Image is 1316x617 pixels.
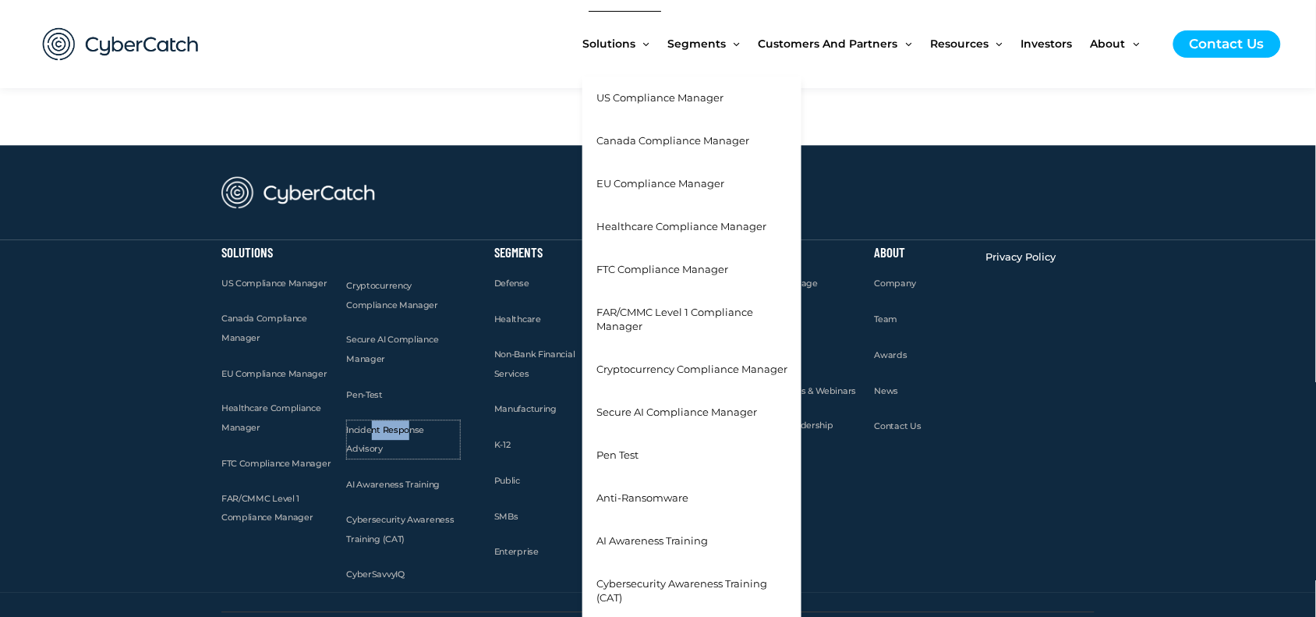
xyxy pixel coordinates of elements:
a: Anti-Ransomware [582,477,801,519]
span: About [1091,11,1126,76]
span: News [875,385,899,396]
a: K-12 [494,435,511,455]
a: AI Awareness Training [582,519,801,562]
a: EU Compliance Manager [221,364,327,384]
a: Canada Compliance Manager [582,119,801,162]
a: News [875,381,899,401]
a: CyberSavvyIQ [347,565,405,584]
a: Cybersecurity Awareness Training (CAT) [347,510,461,549]
a: EU Compliance Manager [582,162,801,205]
span: Company [875,278,916,289]
span: Non-Bank Financial Services [494,349,575,379]
a: Secure AI Compliance Manager [582,391,801,434]
span: Solutions [582,11,635,76]
a: Manufacturing [494,399,557,419]
span: AI Awareness Training [347,479,440,490]
span: CyberSavvyIQ [347,569,405,580]
span: Defense [494,278,529,289]
a: Pen Test [582,434,801,477]
a: Healthcare [494,310,541,329]
a: FAR/CMMC Level 1 Compliance Manager [221,489,331,528]
span: Cybersecurity Awareness Training (CAT) [596,577,767,605]
span: Healthcare [494,314,541,324]
span: Segments [667,11,726,76]
span: Healthcare Compliance Manager [221,402,321,433]
span: SMBs [494,511,518,522]
a: Healthcare Compliance Manager [221,399,331,438]
span: Cryptocurrency Compliance Manager [347,280,439,310]
span: FAR/CMMC Level 1 Compliance Manager [221,493,313,523]
span: Menu Toggle [726,11,740,76]
span: Customers and Partners [759,11,898,76]
span: FTC Compliance Manager [221,458,331,469]
h2: Solutions [221,247,331,258]
span: Public [494,475,520,486]
span: FAR/CMMC Level 1 Compliance Manager [596,306,753,333]
a: Secure AI Compliance Manager [347,330,461,369]
a: Healthcare Compliance Manager [582,205,801,248]
nav: Site Navigation: New Main Menu [582,11,1158,76]
span: EU Compliance Manager [221,368,327,379]
a: Defense [494,274,529,293]
a: Cryptocurrency Compliance Manager [347,276,461,315]
a: Investors [1021,11,1091,76]
a: White Papers & Webinars [748,381,856,401]
span: Pen-Test [347,389,384,400]
span: US Compliance Manager [221,278,327,289]
a: SMBs [494,507,518,527]
a: Canada Compliance Manager [221,309,331,348]
span: Pen Test [596,449,639,461]
a: Company [875,274,916,293]
h2: Segments [494,247,587,258]
a: US Compliance Manager [221,274,327,293]
a: Pen-Test [347,385,384,405]
span: US Compliance Manager [596,91,723,104]
span: Privacy Policy [985,250,1056,263]
a: AI Awareness Training [347,475,440,495]
span: Menu Toggle [635,11,649,76]
span: AI Awareness Training [596,534,708,547]
span: White Papers & Webinars [748,385,856,396]
span: Cryptocurrency Compliance Manager [596,363,787,375]
span: Menu Toggle [989,11,1003,76]
span: Contact Us [875,420,922,431]
a: Privacy Policy [985,247,1056,267]
span: Healthcare Compliance Manager [596,220,766,232]
span: Enterprise [494,546,539,557]
a: FTC Compliance Manager [221,454,331,473]
span: Secure AI Compliance Manager [596,406,757,418]
span: Anti-Ransomware [596,491,688,504]
a: Public [494,471,520,491]
a: Team [875,310,898,329]
a: Contact Us [875,417,922,436]
span: Manufacturing [494,403,557,414]
a: Enterprise [494,542,539,562]
span: Secure AI Compliance Manager [347,334,439,364]
a: FAR/CMMC Level 1 Compliance Manager [582,291,801,349]
span: Investors [1021,11,1073,76]
span: Resources [930,11,989,76]
a: Incident Response Advisory [347,420,461,459]
span: Menu Toggle [898,11,912,76]
span: FTC Compliance Manager [596,263,728,275]
h2: Resources [748,247,859,258]
span: Thought Leadership Reports [748,420,833,450]
img: CyberCatch [27,12,214,76]
a: Cryptocurrency Compliance Manager [582,348,801,391]
a: Thought Leadership Reports [748,416,859,455]
span: Canada Compliance Manager [596,134,749,147]
span: EU Compliance Manager [596,177,724,190]
span: Incident Response Advisory [347,424,425,455]
h2: About [875,247,971,258]
a: US Compliance Manager [582,76,801,119]
span: Team [875,314,898,324]
a: Awards [875,346,907,365]
a: Non-Bank Financial Services [494,345,587,384]
span: Awards [875,349,907,360]
span: K-12 [494,439,511,450]
span: Canada Compliance Manager [221,313,307,343]
a: Contact Us [1173,30,1281,58]
span: Cybersecurity Awareness Training (CAT) [347,514,455,544]
span: Menu Toggle [1126,11,1140,76]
